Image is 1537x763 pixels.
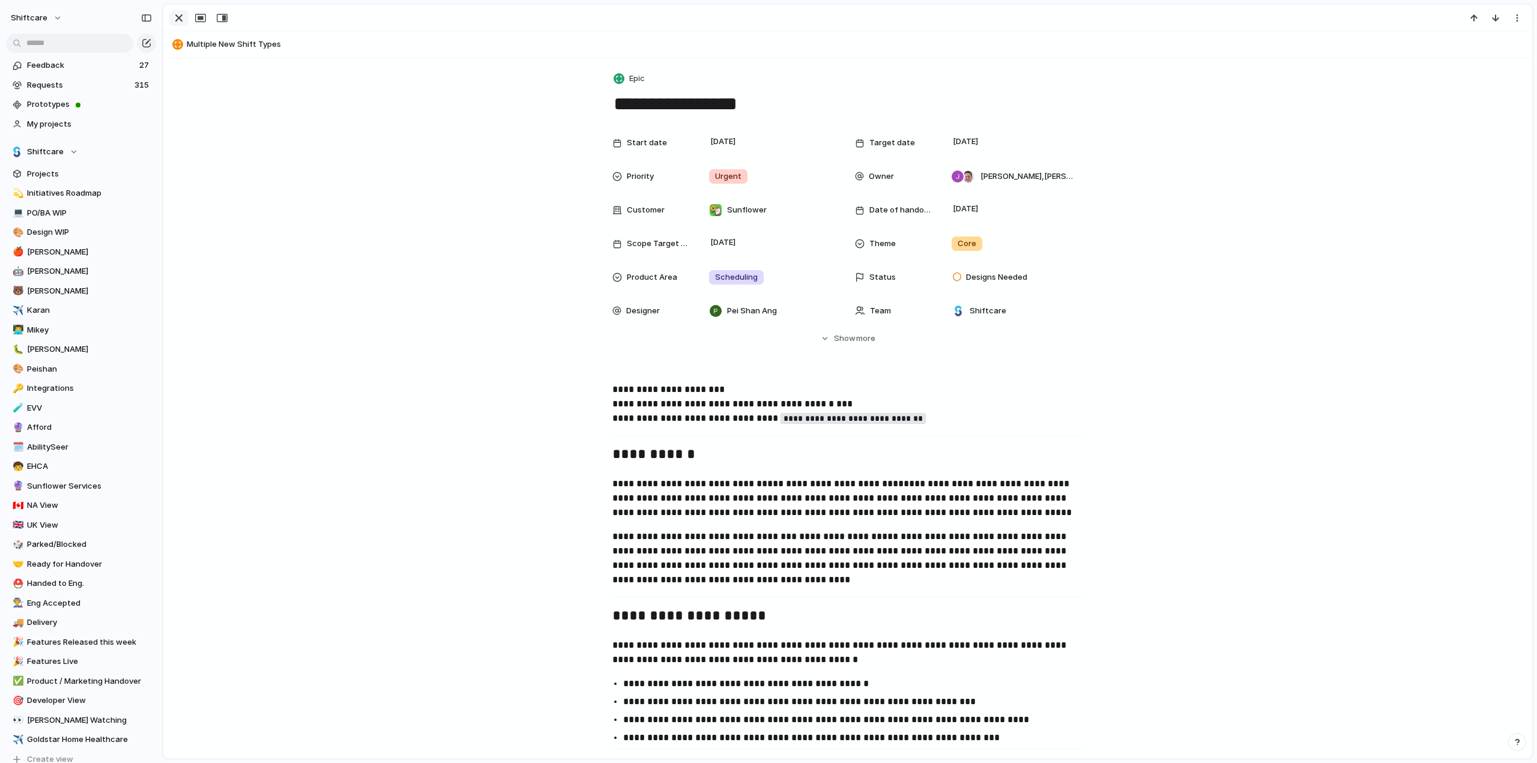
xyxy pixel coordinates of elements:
span: Handed to Eng. [27,578,152,590]
div: 🗓️AbilitySeer [6,438,156,456]
div: 🎉 [13,655,21,669]
button: 💫 [11,187,23,199]
div: ✈️ [13,733,21,747]
span: more [856,333,875,345]
span: Status [869,271,896,283]
span: [PERSON_NAME] [27,285,152,297]
button: ⛑️ [11,578,23,590]
div: ✈️Karan [6,301,156,319]
span: Delivery [27,617,152,629]
div: 🔮Sunflower Services [6,477,156,495]
a: 🐻[PERSON_NAME] [6,282,156,300]
span: Prototypes [27,98,152,110]
a: Projects [6,165,156,183]
span: Shiftcare [970,305,1006,317]
button: 🇨🇦 [11,499,23,511]
span: [PERSON_NAME] , [PERSON_NAME] [980,170,1073,182]
span: [DATE] [707,235,739,250]
div: 🎨 [13,226,21,240]
button: Multiple New Shift Types [169,35,1527,54]
a: 👨‍🏭Eng Accepted [6,594,156,612]
span: Goldstar Home Healthcare [27,734,152,746]
button: 🚚 [11,617,23,629]
span: Sunflower Services [27,480,152,492]
button: 🎉 [11,656,23,668]
button: 🎯 [11,695,23,707]
span: shiftcare [11,12,47,24]
a: 🎲Parked/Blocked [6,535,156,553]
div: 🧒EHCA [6,457,156,475]
button: ✅ [11,675,23,687]
span: Show [834,333,856,345]
div: 💫 [13,187,21,201]
div: 👀[PERSON_NAME] Watching [6,711,156,729]
span: Scope Target Date [627,238,689,250]
span: Customer [627,204,665,216]
button: Shiftcare [6,143,156,161]
button: Epic [611,70,648,88]
a: 🧪EVV [6,399,156,417]
div: 🐛 [13,343,21,357]
a: 🎉Features Live [6,653,156,671]
div: 💻 [13,206,21,220]
span: Product / Marketing Handover [27,675,152,687]
a: 🐛[PERSON_NAME] [6,340,156,358]
span: Developer View [27,695,152,707]
a: 🤝Ready for Handover [6,555,156,573]
a: Prototypes [6,95,156,113]
span: Owner [869,170,894,182]
button: Showmore [612,328,1083,349]
div: 🎨 [13,362,21,376]
a: 🎯Developer View [6,692,156,710]
div: 🤖[PERSON_NAME] [6,262,156,280]
span: Karan [27,304,152,316]
div: 🤝 [13,557,21,571]
div: 🔑 [13,382,21,396]
div: 🇨🇦 [13,499,21,513]
span: Shiftcare [27,146,64,158]
span: Target date [869,137,915,149]
span: Afford [27,421,152,433]
span: Requests [27,79,131,91]
span: [PERSON_NAME] [27,343,152,355]
a: 🎨Peishan [6,360,156,378]
div: 👀 [13,713,21,727]
span: Eng Accepted [27,597,152,609]
a: 💻PO/BA WIP [6,204,156,222]
div: 🐻 [13,284,21,298]
span: Scheduling [715,271,758,283]
a: 🇨🇦NA View [6,496,156,514]
span: EVV [27,402,152,414]
button: 🎨 [11,226,23,238]
a: 🎨Design WIP [6,223,156,241]
div: 🎲 [13,538,21,552]
button: 🗓️ [11,441,23,453]
span: Sunflower [727,204,767,216]
a: 🔑Integrations [6,379,156,397]
span: EHCA [27,460,152,472]
button: 💻 [11,207,23,219]
span: Urgent [715,170,741,182]
button: 🤖 [11,265,23,277]
a: ✅Product / Marketing Handover [6,672,156,690]
a: 🎉Features Released this week [6,633,156,651]
span: Start date [627,137,667,149]
div: ✈️ [13,304,21,318]
a: 🍎[PERSON_NAME] [6,243,156,261]
div: 🎉 [13,635,21,649]
span: Mikey [27,324,152,336]
a: Requests315 [6,76,156,94]
button: 🤝 [11,558,23,570]
button: 🎲 [11,538,23,550]
span: NA View [27,499,152,511]
button: 🐻 [11,285,23,297]
button: 🍎 [11,246,23,258]
span: [DATE] [707,134,739,149]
